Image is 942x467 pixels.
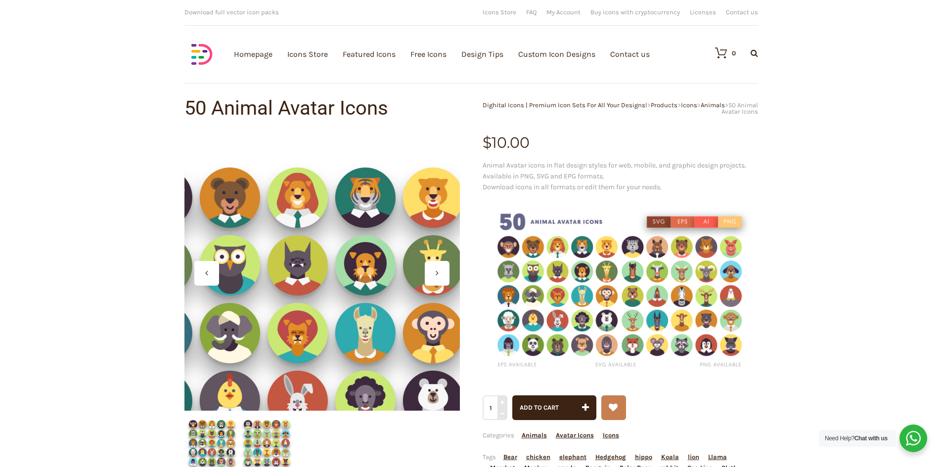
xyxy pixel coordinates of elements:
a: Dighital Icons | Premium Icon Sets For All Your Designs! [483,101,647,109]
a: Icons [681,101,697,109]
a: My Account [546,9,581,15]
a: Llama [708,453,727,461]
a: FAQ [526,9,537,15]
a: hippo [635,453,652,461]
a: Icons Store [483,9,516,15]
span: Download full vector icon packs [184,8,279,16]
a: Koala [661,453,679,461]
button: Add to cart [512,395,596,420]
a: Hedgehog [595,453,626,461]
a: Bear [503,453,517,461]
h1: 50 Animal Avatar Icons [184,98,471,118]
a: Animals [522,431,547,439]
span: Add to cart [520,404,559,411]
a: Products [651,101,677,109]
a: Licenses [690,9,716,15]
a: Icons [603,431,619,439]
span: Need Help? [825,435,888,442]
a: lion [688,453,699,461]
span: Categories [483,431,619,439]
span: 50 Animal Avatar Icons [721,101,758,115]
a: Contact us [726,9,758,15]
a: chicken [526,453,550,461]
a: Buy icons with cryptocurrency [590,9,680,15]
div: 0 [732,50,736,56]
bdi: 10.00 [483,133,530,152]
input: Qty [483,395,506,420]
a: Animals [701,101,725,109]
div: > > > > [471,102,758,115]
p: Animal Avatar icons in flat design styles for web, mobile, and graphic design projects. Available... [483,160,758,193]
span: $ [483,133,492,152]
strong: Chat with us [854,435,888,442]
a: 0 [705,47,736,59]
a: elephant [559,453,586,461]
a: Avatar Icons [556,431,594,439]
